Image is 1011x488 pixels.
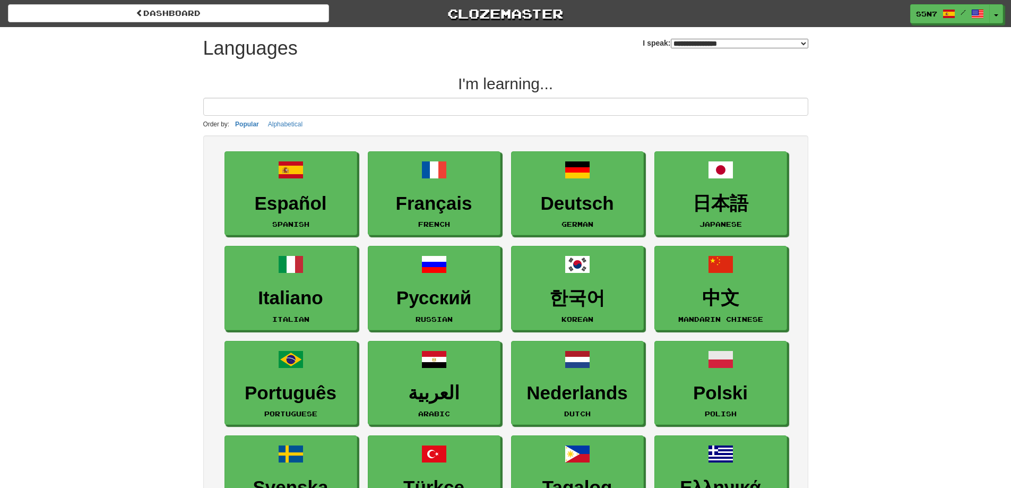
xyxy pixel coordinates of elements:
a: PortuguêsPortuguese [224,341,357,425]
a: Clozemaster [345,4,666,23]
h3: 한국어 [517,288,638,309]
a: ItalianoItalian [224,246,357,330]
h3: Nederlands [517,383,638,404]
a: 日本語Japanese [654,151,787,236]
span: / [961,8,966,16]
label: I speak: [643,38,808,48]
small: Japanese [699,220,742,228]
small: German [561,220,593,228]
small: Arabic [418,410,450,417]
small: Korean [561,315,593,323]
a: FrançaisFrench [368,151,500,236]
h3: Русский [374,288,495,309]
select: I speak: [671,39,808,48]
a: PolskiPolish [654,341,787,425]
small: Polish [705,410,737,417]
button: Popular [232,118,262,130]
a: dashboard [8,4,329,22]
small: Mandarin Chinese [678,315,763,323]
span: s5n7 [916,9,937,19]
h3: 中文 [660,288,781,309]
small: Spanish [272,220,309,228]
a: 中文Mandarin Chinese [654,246,787,330]
small: Order by: [203,121,230,128]
button: Alphabetical [265,118,306,130]
small: Dutch [564,410,591,417]
a: EspañolSpanish [224,151,357,236]
a: 한국어Korean [511,246,644,330]
small: Portuguese [264,410,317,417]
a: DeutschGerman [511,151,644,236]
h2: I'm learning... [203,75,808,92]
h1: Languages [203,38,298,59]
a: NederlandsDutch [511,341,644,425]
h3: Polski [660,383,781,404]
a: РусскийRussian [368,246,500,330]
small: Italian [272,315,309,323]
h3: Español [230,193,351,214]
a: العربيةArabic [368,341,500,425]
h3: Italiano [230,288,351,309]
h3: العربية [374,383,495,404]
small: Russian [416,315,453,323]
a: s5n7 / [910,4,990,23]
h3: Português [230,383,351,404]
small: French [418,220,450,228]
h3: 日本語 [660,193,781,214]
h3: Deutsch [517,193,638,214]
h3: Français [374,193,495,214]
